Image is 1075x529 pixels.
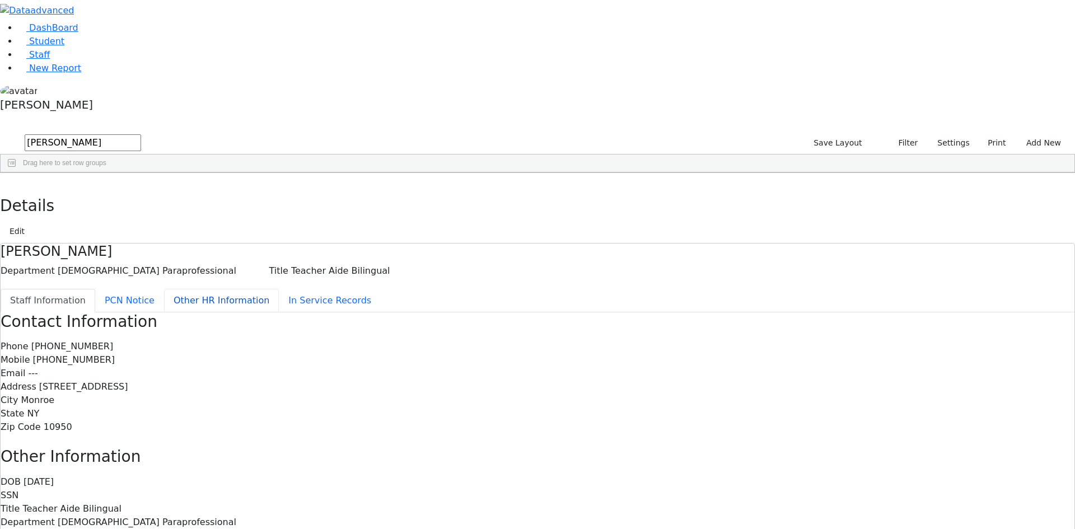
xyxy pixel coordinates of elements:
[808,134,867,152] button: Save Layout
[22,503,121,514] span: Teacher Aide Bilingual
[18,49,50,60] a: Staff
[21,395,54,405] span: Monroe
[1,353,30,367] label: Mobile
[1,420,41,434] label: Zip Code
[28,368,38,378] span: ---
[1,489,18,502] label: SSN
[29,22,78,33] span: DashBoard
[31,341,114,352] span: [PHONE_NUMBER]
[269,264,288,278] label: Title
[24,476,54,487] span: [DATE]
[18,63,81,73] a: New Report
[1,475,21,489] label: DOB
[164,289,279,312] button: Other HR Information
[1,394,18,407] label: City
[44,422,72,432] span: 10950
[1,380,36,394] label: Address
[23,159,106,167] span: Drag here to set row groups
[29,49,50,60] span: Staff
[1,502,20,516] label: Title
[1,340,29,353] label: Phone
[975,134,1011,152] button: Print
[1,264,55,278] label: Department
[29,63,81,73] span: New Report
[1,289,95,312] button: Staff Information
[1,407,24,420] label: State
[884,134,923,152] button: Filter
[1,244,1074,260] h4: [PERSON_NAME]
[1,447,1074,466] h3: Other Information
[39,381,128,392] span: [STREET_ADDRESS]
[291,265,390,276] span: Teacher Aide Bilingual
[33,354,115,365] span: [PHONE_NUMBER]
[58,517,236,527] span: [DEMOGRAPHIC_DATA] Paraprofessional
[29,36,64,46] span: Student
[1015,134,1066,152] button: Add New
[27,408,39,419] span: NY
[58,265,236,276] span: [DEMOGRAPHIC_DATA] Paraprofessional
[923,134,974,152] button: Settings
[4,223,30,240] button: Edit
[18,22,78,33] a: DashBoard
[18,36,64,46] a: Student
[95,289,164,312] button: PCN Notice
[279,289,381,312] button: In Service Records
[1,516,55,529] label: Department
[1,367,25,380] label: Email
[25,134,141,151] input: Search
[1,312,1074,331] h3: Contact Information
